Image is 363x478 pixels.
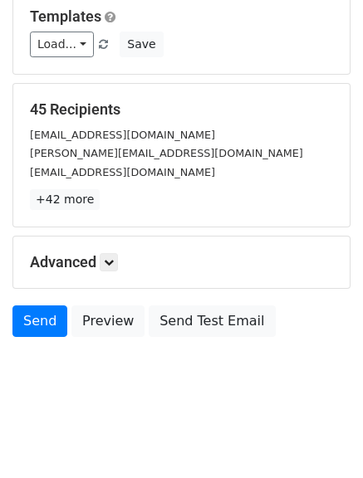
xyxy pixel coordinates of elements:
[280,398,363,478] iframe: Chat Widget
[30,7,101,25] a: Templates
[30,129,215,141] small: [EMAIL_ADDRESS][DOMAIN_NAME]
[30,253,333,271] h5: Advanced
[12,305,67,337] a: Send
[120,32,163,57] button: Save
[30,189,100,210] a: +42 more
[149,305,275,337] a: Send Test Email
[30,147,303,159] small: [PERSON_NAME][EMAIL_ADDRESS][DOMAIN_NAME]
[30,166,215,178] small: [EMAIL_ADDRESS][DOMAIN_NAME]
[30,32,94,57] a: Load...
[71,305,145,337] a: Preview
[30,100,333,119] h5: 45 Recipients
